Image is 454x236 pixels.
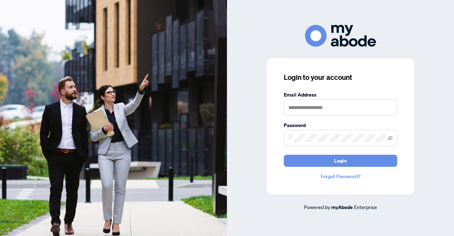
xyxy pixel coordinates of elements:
span: eye-invisible [388,136,393,141]
span: Login [334,155,347,166]
a: Forgot Password? [284,172,397,180]
h3: Login to your account [284,72,397,82]
img: ma-logo [305,25,376,46]
label: Password [284,121,397,129]
span: Enterprise [354,204,377,210]
button: Login [284,155,397,167]
a: myAbode [331,203,353,211]
span: Powered by [304,204,330,210]
label: Email Address [284,91,397,99]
